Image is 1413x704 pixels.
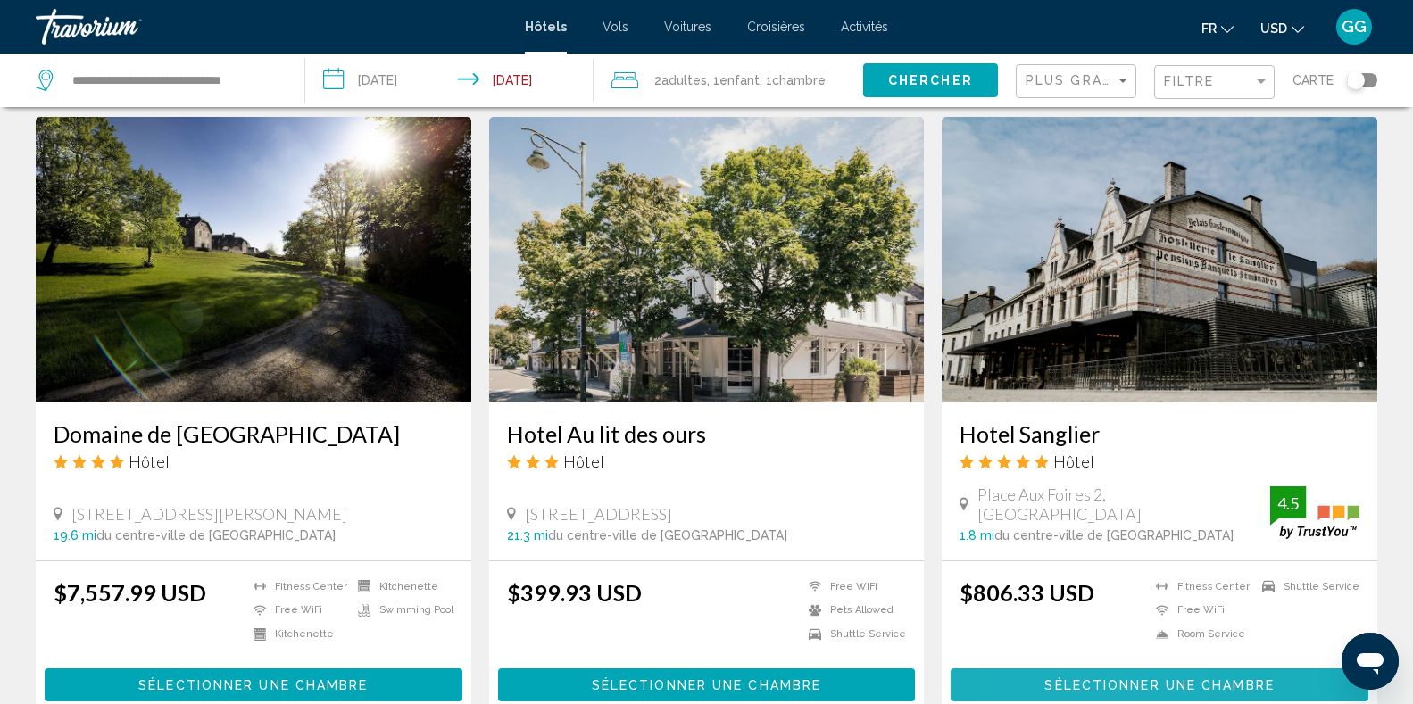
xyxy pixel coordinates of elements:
[863,63,998,96] button: Chercher
[54,528,96,542] span: 19.6 mi
[951,668,1368,701] button: Sélectionner une chambre
[977,485,1270,524] span: Place Aux Foires 2, [GEOGRAPHIC_DATA]
[1026,73,1238,87] span: Plus grandes économies
[661,73,707,87] span: Adultes
[592,678,821,692] span: Sélectionner une chambre
[960,579,1094,606] ins: $806.33 USD
[489,117,925,402] img: Hotel image
[800,579,906,594] li: Free WiFi
[245,603,349,618] li: Free WiFi
[45,668,462,701] button: Sélectionner une chambre
[507,420,907,447] a: Hotel Au lit des ours
[507,579,642,606] ins: $399.93 USD
[960,451,1359,471] div: 5 star Hotel
[1260,21,1287,36] span: USD
[719,73,760,87] span: Enfant
[138,678,368,692] span: Sélectionner une chambre
[498,673,916,692] a: Sélectionner une chambre
[54,420,453,447] a: Domaine de [GEOGRAPHIC_DATA]
[747,20,805,34] a: Croisières
[772,73,826,87] span: Chambre
[994,528,1234,542] span: du centre-ville de [GEOGRAPHIC_DATA]
[245,626,349,642] li: Kitchenette
[1270,493,1306,514] div: 4.5
[1292,68,1334,93] span: Carte
[1154,64,1275,101] button: Filter
[800,626,906,642] li: Shuttle Service
[1147,626,1253,642] li: Room Service
[1201,15,1234,41] button: Change language
[960,420,1359,447] a: Hotel Sanglier
[525,504,672,524] span: [STREET_ADDRESS]
[1342,18,1367,36] span: GG
[800,603,906,618] li: Pets Allowed
[507,528,548,542] span: 21.3 mi
[563,451,604,471] span: Hôtel
[942,117,1377,402] img: Hotel image
[1334,72,1377,88] button: Toggle map
[245,579,349,594] li: Fitness Center
[1331,8,1377,46] button: User Menu
[507,451,907,471] div: 3 star Hotel
[1044,678,1274,692] span: Sélectionner une chambre
[525,20,567,34] a: Hôtels
[603,20,628,34] a: Vols
[1147,603,1253,618] li: Free WiFi
[1147,579,1253,594] li: Fitness Center
[349,579,453,594] li: Kitchenette
[654,68,707,93] span: 2
[1253,579,1359,594] li: Shuttle Service
[1342,633,1399,690] iframe: Bouton de lancement de la fenêtre de messagerie
[951,673,1368,692] a: Sélectionner une chambre
[498,668,916,701] button: Sélectionner une chambre
[129,451,170,471] span: Hôtel
[594,54,863,107] button: Travelers: 2 adults, 1 child
[841,20,888,34] a: Activités
[45,673,462,692] a: Sélectionner une chambre
[1201,21,1217,36] span: fr
[54,451,453,471] div: 4 star Hotel
[1026,74,1131,89] mat-select: Sort by
[664,20,711,34] a: Voitures
[1164,74,1215,88] span: Filtre
[1260,15,1304,41] button: Change currency
[54,579,206,606] ins: $7,557.99 USD
[1053,451,1094,471] span: Hôtel
[548,528,787,542] span: du centre-ville de [GEOGRAPHIC_DATA]
[36,117,471,402] img: Hotel image
[349,603,453,618] li: Swimming Pool
[36,9,507,45] a: Travorium
[960,528,994,542] span: 1.8 mi
[1270,486,1359,539] img: trustyou-badge.svg
[707,68,760,93] span: , 1
[96,528,336,542] span: du centre-ville de [GEOGRAPHIC_DATA]
[71,504,347,524] span: [STREET_ADDRESS][PERSON_NAME]
[305,54,593,107] button: Check-in date: Oct 26, 2025 Check-out date: Oct 28, 2025
[888,74,973,88] span: Chercher
[760,68,826,93] span: , 1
